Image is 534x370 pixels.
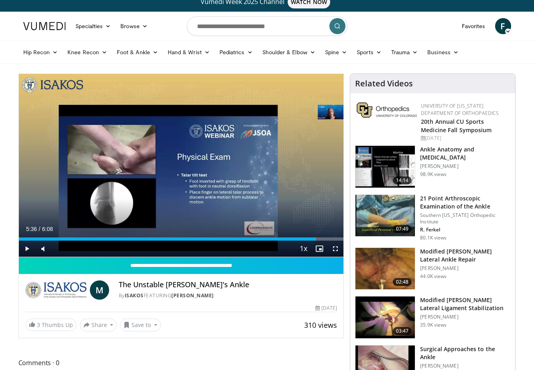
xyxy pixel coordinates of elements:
span: 07:49 [393,225,412,233]
a: Knee Recon [63,44,112,60]
a: Sports [352,44,386,60]
a: Shoulder & Elbow [258,44,320,60]
span: 5:36 [26,226,37,232]
h4: The Unstable [PERSON_NAME]'s Ankle [119,280,337,289]
a: Hand & Wrist [163,44,215,60]
img: VuMedi Logo [23,22,66,30]
h3: Ankle Anatomy and [MEDICAL_DATA] [420,145,510,161]
a: F [495,18,511,34]
div: [DATE] [421,135,509,142]
div: Progress Bar [19,237,344,241]
a: Favorites [457,18,490,34]
p: 98.9K views [420,171,447,178]
span: 3 [37,321,40,329]
span: 6:08 [42,226,53,232]
img: ISAKOS [25,280,87,300]
a: ISAKOS [125,292,144,299]
a: 07:49 21 Point Arthroscopic Examination of the Ankle Southern [US_STATE] Orthopedic Institute R. ... [355,194,510,241]
a: Business [422,44,463,60]
img: 355603a8-37da-49b6-856f-e00d7e9307d3.png.150x105_q85_autocrop_double_scale_upscale_version-0.2.png [357,102,417,118]
div: By FEATURING [119,292,337,299]
a: Trauma [386,44,423,60]
button: Fullscreen [327,241,343,257]
a: Spine [320,44,352,60]
a: University of [US_STATE] Department of Orthopaedics [421,102,499,117]
h3: Surgical Approaches to the Ankle [420,345,510,361]
span: 03:47 [393,327,412,335]
a: [PERSON_NAME] [171,292,214,299]
button: Play [19,241,35,257]
span: / [39,226,41,232]
p: [PERSON_NAME] [420,163,510,170]
a: 20th Annual CU Sports Medicine Fall Symposium [421,118,491,134]
a: 14:14 Ankle Anatomy and [MEDICAL_DATA] [PERSON_NAME] 98.9K views [355,145,510,188]
a: 3 Thumbs Up [25,319,77,331]
p: 44.0K views [420,273,447,280]
span: 14:14 [393,176,412,184]
p: [PERSON_NAME] [420,314,510,320]
h3: Modified [PERSON_NAME] Lateral Ankle Repair [420,247,510,264]
button: Share [80,319,117,331]
button: Save to [120,319,161,331]
p: 80.1K views [420,235,447,241]
a: Hip Recon [18,44,63,60]
a: 03:47 Modified [PERSON_NAME] Lateral Ligament Stabilization [PERSON_NAME] 35.9K views [355,296,510,339]
a: M [90,280,109,300]
div: [DATE] [315,305,337,312]
h3: 21 Point Arthroscopic Examination of the Ankle [420,194,510,211]
img: Picture_9_13_2.png.150x105_q85_crop-smart_upscale.jpg [355,296,415,338]
input: Search topics, interventions [187,16,347,36]
video-js: Video Player [19,74,344,257]
a: Browse [116,18,152,34]
button: Mute [35,241,51,257]
span: 02:48 [393,278,412,286]
span: 310 views [304,320,337,330]
img: 38788_0000_3.png.150x105_q85_crop-smart_upscale.jpg [355,248,415,290]
img: d2937c76-94b7-4d20-9de4-1c4e4a17f51d.150x105_q85_crop-smart_upscale.jpg [355,195,415,237]
a: Specialties [71,18,116,34]
a: 02:48 Modified [PERSON_NAME] Lateral Ankle Repair [PERSON_NAME] 44.0K views [355,247,510,290]
h3: Modified [PERSON_NAME] Lateral Ligament Stabilization [420,296,510,312]
img: d079e22e-f623-40f6-8657-94e85635e1da.150x105_q85_crop-smart_upscale.jpg [355,146,415,188]
p: [PERSON_NAME] [420,363,510,369]
p: Southern [US_STATE] Orthopedic Institute [420,212,510,225]
a: Pediatrics [215,44,258,60]
h4: Related Videos [355,79,413,88]
p: R. Ferkel [420,227,510,233]
p: 35.9K views [420,322,447,328]
span: Comments 0 [18,358,344,368]
a: Foot & Ankle [112,44,163,60]
p: [PERSON_NAME] [420,265,510,272]
button: Playback Rate [295,241,311,257]
button: Enable picture-in-picture mode [311,241,327,257]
